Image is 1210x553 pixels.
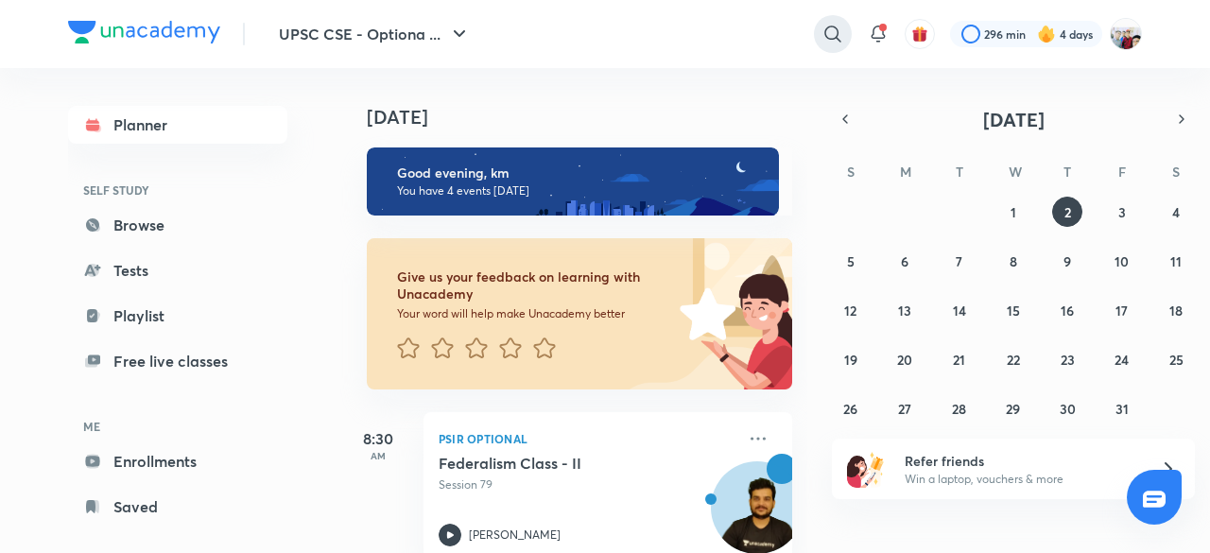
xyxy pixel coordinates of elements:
abbr: October 20, 2025 [897,351,912,369]
button: October 1, 2025 [998,197,1028,227]
p: Win a laptop, vouchers & more [905,471,1137,488]
img: evening [367,147,779,216]
h6: Give us your feedback on learning with Unacademy [397,268,673,302]
button: October 19, 2025 [836,344,866,374]
button: avatar [905,19,935,49]
button: October 11, 2025 [1161,246,1191,276]
img: feedback_image [615,238,792,389]
button: October 15, 2025 [998,295,1028,325]
abbr: Saturday [1172,163,1180,181]
button: October 28, 2025 [944,393,975,423]
button: October 4, 2025 [1161,197,1191,227]
abbr: October 21, 2025 [953,351,965,369]
button: October 26, 2025 [836,393,866,423]
abbr: October 31, 2025 [1115,400,1129,418]
h6: Refer friends [905,451,1137,471]
abbr: October 6, 2025 [901,252,908,270]
abbr: October 12, 2025 [844,302,856,320]
img: avatar [911,26,928,43]
abbr: October 28, 2025 [952,400,966,418]
button: UPSC CSE - Optiona ... [268,15,482,53]
h6: SELF STUDY [68,174,287,206]
button: [DATE] [858,106,1168,132]
button: October 6, 2025 [890,246,920,276]
button: October 20, 2025 [890,344,920,374]
h6: Good evening, km [397,164,762,181]
abbr: October 25, 2025 [1169,351,1184,369]
img: km swarthi [1110,18,1142,50]
abbr: October 18, 2025 [1169,302,1183,320]
abbr: Tuesday [956,163,963,181]
p: PSIR Optional [439,427,735,450]
button: October 29, 2025 [998,393,1028,423]
button: October 13, 2025 [890,295,920,325]
abbr: October 11, 2025 [1170,252,1182,270]
button: October 2, 2025 [1052,197,1082,227]
a: Saved [68,488,287,526]
abbr: October 22, 2025 [1007,351,1020,369]
h5: Federalism Class - II [439,454,674,473]
button: October 14, 2025 [944,295,975,325]
abbr: October 1, 2025 [1011,203,1016,221]
a: Planner [68,106,287,144]
abbr: October 15, 2025 [1007,302,1020,320]
abbr: October 7, 2025 [956,252,962,270]
abbr: October 30, 2025 [1060,400,1076,418]
abbr: October 5, 2025 [847,252,855,270]
h4: [DATE] [367,106,811,129]
abbr: October 9, 2025 [1063,252,1071,270]
abbr: October 17, 2025 [1115,302,1128,320]
button: October 18, 2025 [1161,295,1191,325]
button: October 30, 2025 [1052,393,1082,423]
abbr: October 4, 2025 [1172,203,1180,221]
a: Tests [68,251,287,289]
button: October 23, 2025 [1052,344,1082,374]
abbr: Wednesday [1009,163,1022,181]
button: October 16, 2025 [1052,295,1082,325]
button: October 10, 2025 [1107,246,1137,276]
abbr: Monday [900,163,911,181]
a: Free live classes [68,342,287,380]
a: Company Logo [68,21,220,48]
button: October 3, 2025 [1107,197,1137,227]
button: October 9, 2025 [1052,246,1082,276]
abbr: October 14, 2025 [953,302,966,320]
a: Enrollments [68,442,287,480]
button: October 24, 2025 [1107,344,1137,374]
abbr: October 16, 2025 [1061,302,1074,320]
img: referral [847,450,885,488]
p: [PERSON_NAME] [469,527,561,544]
button: October 27, 2025 [890,393,920,423]
abbr: October 24, 2025 [1115,351,1129,369]
button: October 31, 2025 [1107,393,1137,423]
img: Company Logo [68,21,220,43]
abbr: Sunday [847,163,855,181]
a: Playlist [68,297,287,335]
abbr: October 23, 2025 [1061,351,1075,369]
p: AM [340,450,416,461]
a: Browse [68,206,287,244]
abbr: October 10, 2025 [1115,252,1129,270]
button: October 22, 2025 [998,344,1028,374]
abbr: October 29, 2025 [1006,400,1020,418]
button: October 12, 2025 [836,295,866,325]
abbr: October 26, 2025 [843,400,857,418]
p: You have 4 events [DATE] [397,183,762,199]
button: October 21, 2025 [944,344,975,374]
span: [DATE] [983,107,1045,132]
button: October 8, 2025 [998,246,1028,276]
abbr: October 3, 2025 [1118,203,1126,221]
abbr: October 19, 2025 [844,351,857,369]
abbr: October 27, 2025 [898,400,911,418]
p: Your word will help make Unacademy better [397,306,673,321]
h5: 8:30 [340,427,416,450]
button: October 17, 2025 [1107,295,1137,325]
abbr: Friday [1118,163,1126,181]
abbr: October 13, 2025 [898,302,911,320]
p: Session 79 [439,476,735,493]
h6: ME [68,410,287,442]
button: October 7, 2025 [944,246,975,276]
abbr: October 8, 2025 [1010,252,1017,270]
button: October 25, 2025 [1161,344,1191,374]
img: streak [1037,25,1056,43]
